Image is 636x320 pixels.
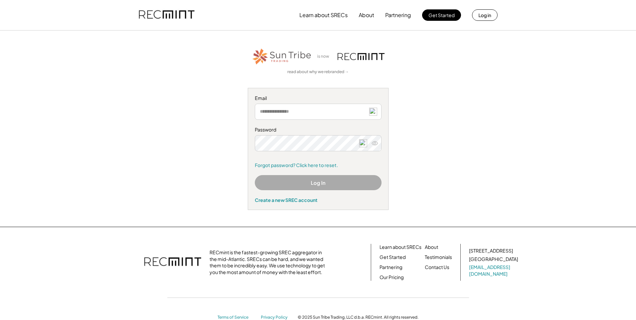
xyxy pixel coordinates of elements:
div: Password [255,126,382,133]
a: Contact Us [425,264,449,271]
a: Get Started [380,254,406,261]
img: npw-badge-icon-locked.svg [369,108,377,116]
div: RECmint is the fastest-growing SREC aggregator in the mid-Atlantic. SRECs can be hard, and we wan... [210,249,329,275]
img: recmint-logotype%403x.png [338,53,385,60]
div: [GEOGRAPHIC_DATA] [469,256,518,263]
button: About [359,8,374,22]
a: Testimonials [425,254,452,261]
button: Learn about SRECs [299,8,348,22]
a: Partnering [380,264,402,271]
button: Log in [472,9,498,21]
button: Get Started [422,9,461,21]
div: Create a new SREC account [255,197,382,203]
a: Forgot password? Click here to reset. [255,162,382,169]
img: npw-badge-icon-locked.svg [359,139,367,147]
div: is now [315,54,334,59]
button: Partnering [385,8,411,22]
button: Log In [255,175,382,190]
div: © 2025 Sun Tribe Trading, LLC d.b.a. RECmint. All rights reserved. [298,315,418,320]
img: recmint-logotype%403x.png [139,4,194,26]
img: STT_Horizontal_Logo%2B-%2BColor.png [252,47,312,66]
a: Our Pricing [380,274,404,281]
a: Learn about SRECs [380,244,421,251]
div: Email [255,95,382,102]
a: About [425,244,438,251]
a: read about why we rebranded → [287,69,349,75]
img: recmint-logotype%403x.png [144,251,201,274]
a: [EMAIL_ADDRESS][DOMAIN_NAME] [469,264,519,277]
div: [STREET_ADDRESS] [469,248,513,254]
